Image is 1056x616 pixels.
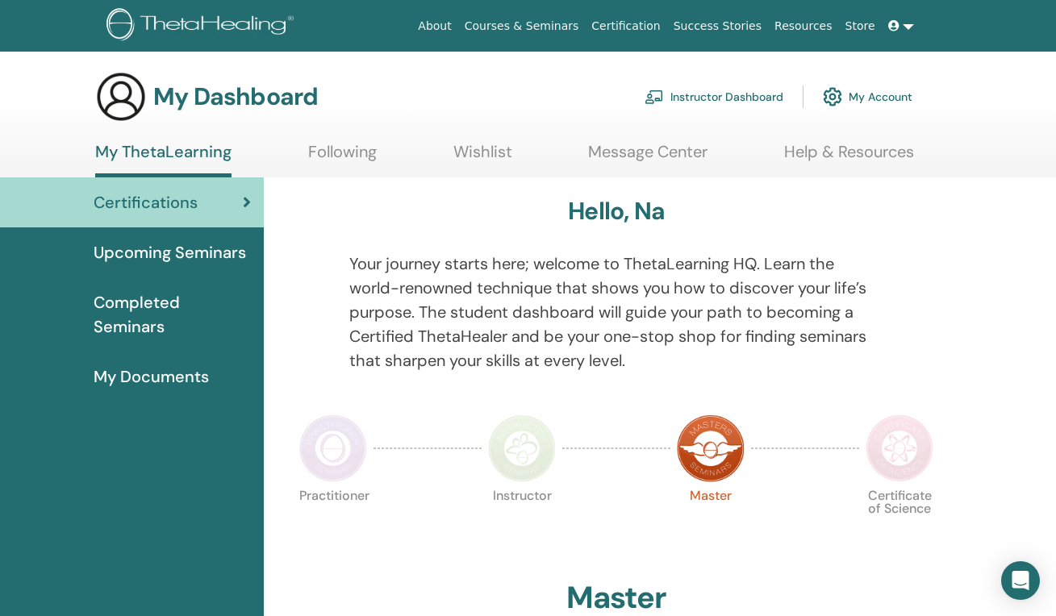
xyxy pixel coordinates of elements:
a: Courses & Seminars [458,11,586,41]
h3: My Dashboard [153,82,318,111]
a: My ThetaLearning [95,142,232,177]
a: Success Stories [667,11,768,41]
a: My Account [823,79,912,114]
a: Wishlist [453,142,512,173]
p: Instructor [488,489,556,557]
img: Certificate of Science [866,414,933,482]
img: Instructor [488,414,556,482]
p: Practitioner [299,489,367,557]
a: Help & Resources [784,142,914,173]
p: Master [677,489,745,557]
a: Certification [585,11,666,41]
a: Following [308,142,377,173]
img: cog.svg [823,83,842,110]
a: Store [839,11,882,41]
img: Practitioner [299,414,367,482]
img: generic-user-icon.jpg [95,71,147,123]
img: Master [677,414,745,482]
a: Message Center [588,142,707,173]
p: Certificate of Science [866,489,933,557]
a: Instructor Dashboard [645,79,783,114]
span: Certifications [94,190,198,214]
a: Resources [768,11,839,41]
img: chalkboard-teacher.svg [645,89,664,104]
img: logo.png [106,8,299,44]
span: My Documents [94,364,209,389]
span: Upcoming Seminars [94,240,246,264]
h3: Hello, Na [568,197,665,226]
a: About [411,11,457,41]
p: Your journey starts here; welcome to ThetaLearning HQ. Learn the world-renowned technique that sh... [349,252,884,373]
span: Completed Seminars [94,290,251,339]
div: Open Intercom Messenger [1001,561,1040,600]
